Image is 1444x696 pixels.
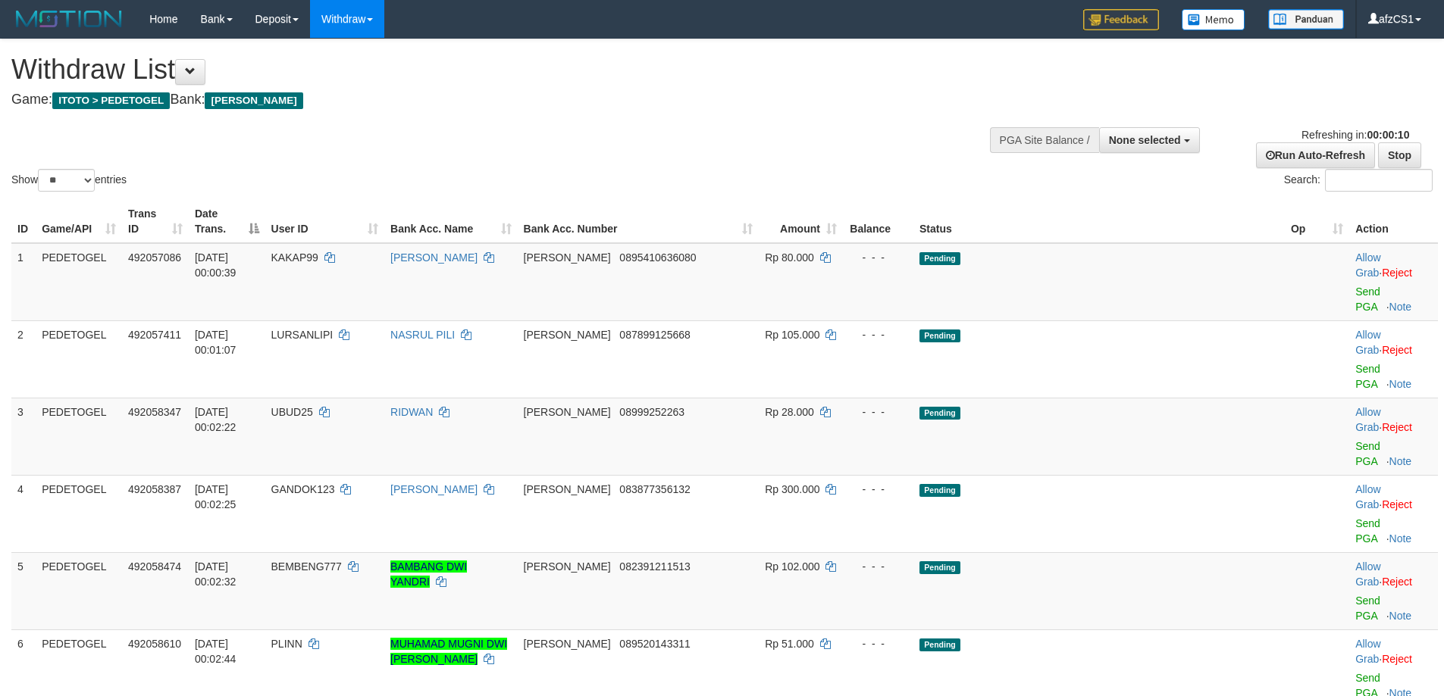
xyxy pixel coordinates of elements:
[919,484,960,497] span: Pending
[11,55,948,85] h1: Withdraw List
[390,483,478,495] a: [PERSON_NAME]
[36,552,122,629] td: PEDETOGEL
[1349,398,1438,475] td: ·
[1301,129,1409,141] span: Refreshing in:
[1382,498,1412,510] a: Reject
[619,406,684,418] span: Copy 08999252263 to clipboard
[11,8,127,30] img: MOTION_logo.png
[1367,129,1409,141] strong: 00:00:10
[524,483,611,495] span: [PERSON_NAME]
[390,251,478,264] a: [PERSON_NAME]
[11,552,36,629] td: 5
[765,560,819,573] span: Rp 102.000
[11,169,127,192] label: Show entries
[1355,329,1382,356] span: ·
[1355,406,1380,433] a: Allow Grab
[919,561,960,574] span: Pending
[390,638,507,665] a: MUHAMAD MUGNI DWI [PERSON_NAME]
[1355,483,1380,510] a: Allow Grab
[619,329,690,341] span: Copy 087899125668 to clipboard
[524,638,611,650] span: [PERSON_NAME]
[36,320,122,398] td: PEDETOGEL
[1182,9,1245,30] img: Button%20Memo.svg
[1349,320,1438,398] td: ·
[1355,440,1380,467] a: Send PGA
[1355,286,1380,313] a: Send PGA
[849,559,907,574] div: - - -
[128,483,181,495] span: 492058387
[271,406,313,418] span: UBUD25
[1355,406,1382,433] span: ·
[1355,638,1380,665] a: Allow Grab
[1378,142,1421,168] a: Stop
[271,251,318,264] span: KAKAP99
[1389,610,1412,622] a: Note
[195,251,236,279] span: [DATE] 00:00:39
[128,406,181,418] span: 492058347
[919,407,960,420] span: Pending
[1256,142,1375,168] a: Run Auto-Refresh
[384,200,518,243] th: Bank Acc. Name: activate to sort column ascending
[271,483,335,495] span: GANDOK123
[1349,552,1438,629] td: ·
[128,638,181,650] span: 492058610
[765,638,814,650] span: Rp 51.000
[1389,378,1412,390] a: Note
[849,250,907,265] div: - - -
[36,243,122,321] td: PEDETOGEL
[271,638,302,650] span: PLINN
[195,560,236,588] span: [DATE] 00:02:32
[1355,560,1380,588] a: Allow Grab
[524,406,611,418] span: [PERSON_NAME]
[919,329,960,342] span: Pending
[1389,532,1412,545] a: Note
[195,483,236,510] span: [DATE] 00:02:25
[1382,267,1412,279] a: Reject
[990,127,1099,153] div: PGA Site Balance /
[765,329,819,341] span: Rp 105.000
[849,327,907,342] div: - - -
[1355,483,1382,510] span: ·
[11,320,36,398] td: 2
[11,398,36,475] td: 3
[619,638,690,650] span: Copy 089520143311 to clipboard
[1389,455,1412,467] a: Note
[524,560,611,573] span: [PERSON_NAME]
[1349,243,1438,321] td: ·
[849,482,907,497] div: - - -
[11,475,36,552] td: 4
[765,406,814,418] span: Rp 28.000
[36,475,122,552] td: PEDETOGEL
[619,560,690,573] span: Copy 082391211513 to clipboard
[128,560,181,573] span: 492058474
[1268,9,1344,30] img: panduan.png
[390,329,455,341] a: NASRUL PILI
[128,329,181,341] span: 492057411
[122,200,189,243] th: Trans ID: activate to sort column ascending
[1355,638,1382,665] span: ·
[205,92,302,109] span: [PERSON_NAME]
[765,251,814,264] span: Rp 80.000
[390,406,433,418] a: RIDWAN
[619,251,696,264] span: Copy 0895410636080 to clipboard
[524,329,611,341] span: [PERSON_NAME]
[271,329,334,341] span: LURSANLIPI
[11,243,36,321] td: 1
[518,200,760,243] th: Bank Acc. Number: activate to sort column ascending
[36,398,122,475] td: PEDETOGEL
[1325,169,1433,192] input: Search:
[849,636,907,651] div: - - -
[1355,517,1380,545] a: Send PGA
[265,200,385,243] th: User ID: activate to sort column ascending
[1355,251,1382,279] span: ·
[919,252,960,265] span: Pending
[1389,301,1412,313] a: Note
[11,92,948,108] h4: Game: Bank:
[38,169,95,192] select: Showentries
[1382,653,1412,665] a: Reject
[1382,576,1412,588] a: Reject
[759,200,843,243] th: Amount: activate to sort column ascending
[189,200,265,243] th: Date Trans.: activate to sort column descending
[195,406,236,433] span: [DATE] 00:02:22
[843,200,913,243] th: Balance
